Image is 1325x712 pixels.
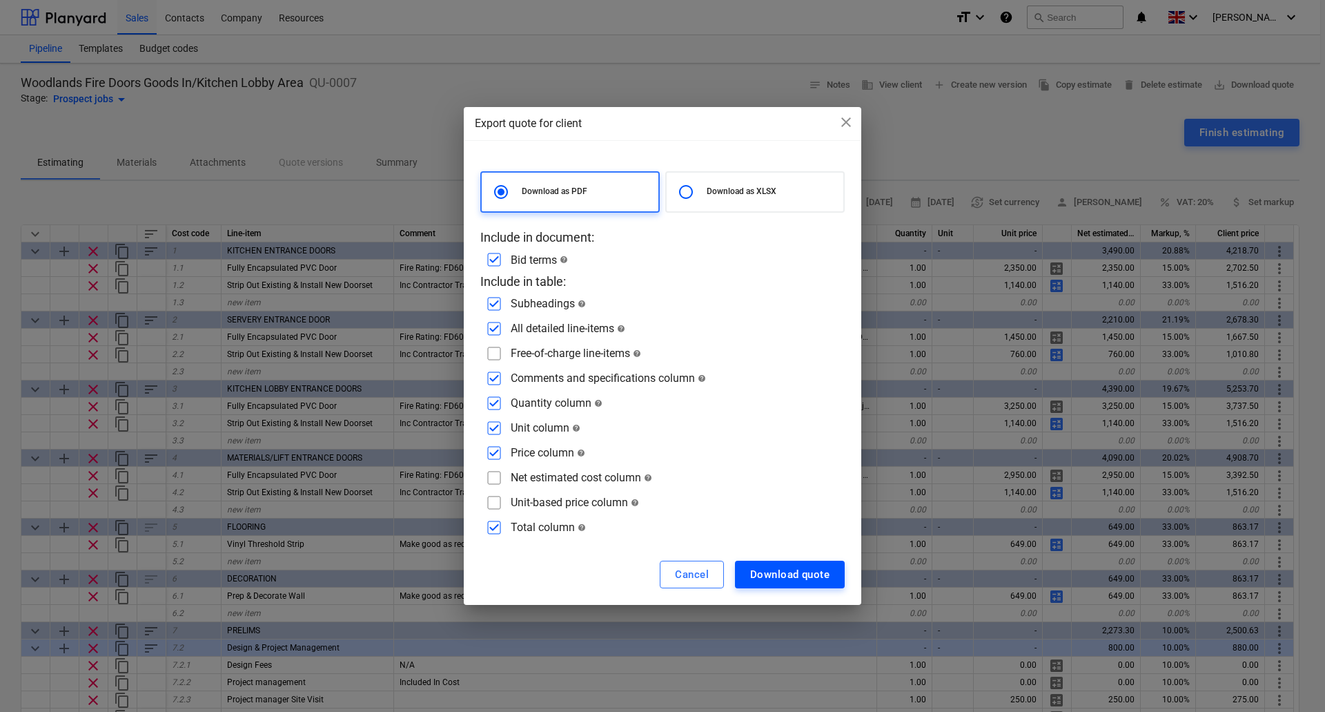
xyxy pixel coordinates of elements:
div: close [838,114,854,135]
span: help [557,256,568,264]
span: help [575,300,586,308]
button: Download quote [735,561,845,588]
div: Quantity column [511,396,602,410]
div: Total column [511,521,586,534]
span: help [614,325,625,333]
span: help [591,399,602,407]
button: Cancel [660,561,724,588]
span: help [575,523,586,532]
div: Price column [511,446,585,459]
div: Net estimated cost column [511,471,652,484]
div: Cancel [675,566,709,584]
div: Export quote for client [475,115,850,132]
p: Include in table: [480,273,845,290]
p: Include in document: [480,229,845,246]
div: All detailed line-items [511,322,625,335]
span: help [630,349,641,358]
span: help [628,499,639,507]
div: Unit-based price column [511,496,639,509]
div: Download as XLSX [665,171,845,213]
span: help [641,474,652,482]
span: close [838,114,854,131]
div: Comments and specifications column [511,372,706,385]
div: Bid terms [511,253,568,267]
span: help [695,374,706,383]
div: Download as PDF [480,171,660,213]
span: help [574,449,585,457]
div: Free-of-charge line-items [511,347,641,360]
p: Download as PDF [522,186,653,198]
div: Subheadings [511,297,586,310]
div: Download quote [750,566,830,584]
span: help [569,424,580,432]
div: Unit column [511,421,580,434]
p: Download as XLSX [707,186,838,198]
